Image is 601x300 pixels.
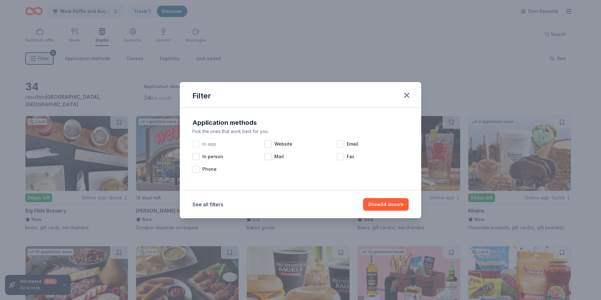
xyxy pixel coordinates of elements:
span: Email [347,140,358,148]
span: Phone [202,165,217,173]
span: Website [274,140,292,148]
button: Show34 donors [363,198,409,211]
div: Application methods [192,118,409,128]
span: Mail [274,153,284,160]
span: In person [202,153,223,160]
div: Pick the ones that work best for you. [192,128,409,135]
div: Filter [192,91,211,101]
span: Fax [347,153,354,160]
span: In app [202,140,216,148]
button: See all filters [192,201,223,208]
